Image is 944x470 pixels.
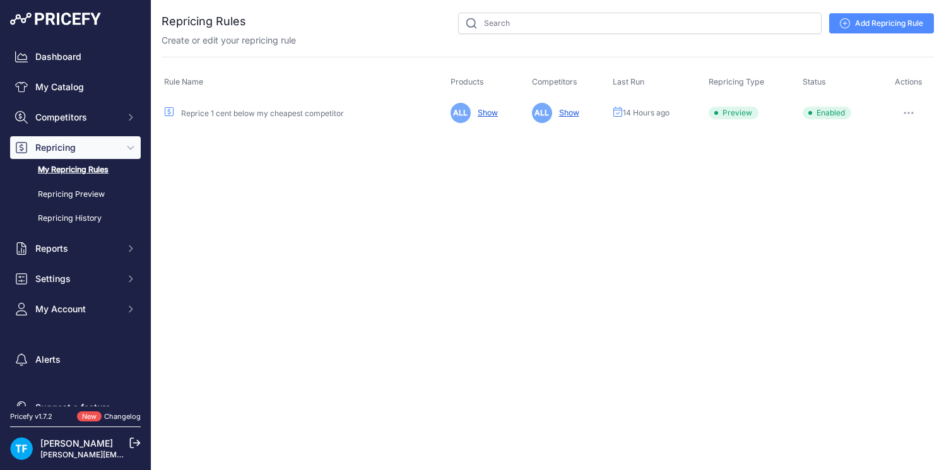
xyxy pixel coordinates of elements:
[10,76,141,98] a: My Catalog
[10,267,141,290] button: Settings
[709,107,758,119] span: Preview
[40,438,113,449] a: [PERSON_NAME]
[473,108,498,117] a: Show
[451,77,484,86] span: Products
[181,109,344,118] a: Reprice 1 cent below my cheapest competitor
[35,242,118,255] span: Reports
[10,45,141,419] nav: Sidebar
[10,411,52,422] div: Pricefy v1.7.2
[10,208,141,230] a: Repricing History
[162,34,296,47] p: Create or edit your repricing rule
[10,396,141,419] a: Suggest a feature
[10,237,141,260] button: Reports
[10,45,141,68] a: Dashboard
[451,103,471,123] span: ALL
[554,108,579,117] a: Show
[10,136,141,159] button: Repricing
[803,77,826,86] span: Status
[709,77,764,86] span: Repricing Type
[458,13,822,34] input: Search
[829,13,934,33] a: Add Repricing Rule
[35,141,118,154] span: Repricing
[532,77,577,86] span: Competitors
[35,111,118,124] span: Competitors
[10,13,101,25] img: Pricefy Logo
[104,412,141,421] a: Changelog
[623,108,670,118] span: 14 Hours ago
[803,107,851,119] span: Enabled
[532,103,552,123] span: ALL
[10,184,141,206] a: Repricing Preview
[164,77,203,86] span: Rule Name
[162,13,246,30] h2: Repricing Rules
[40,450,297,459] a: [PERSON_NAME][EMAIL_ADDRESS][PERSON_NAME][DOMAIN_NAME]
[77,411,102,422] span: New
[613,77,644,86] span: Last Run
[10,298,141,320] button: My Account
[35,273,118,285] span: Settings
[10,106,141,129] button: Competitors
[895,77,923,86] span: Actions
[35,303,118,315] span: My Account
[10,159,141,181] a: My Repricing Rules
[10,348,141,371] a: Alerts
